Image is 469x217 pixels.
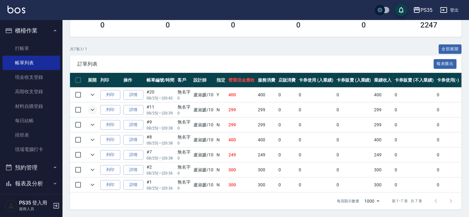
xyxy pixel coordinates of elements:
[99,73,122,88] th: 列印
[100,180,120,190] button: 列印
[215,133,227,147] td: N
[439,44,462,54] button: 全部展開
[297,88,335,102] td: 0
[393,103,435,117] td: 0
[337,198,359,204] p: 每頁顯示數量
[435,178,461,192] td: 0
[231,21,235,29] h3: 0
[192,178,215,192] td: 盧淑媛 /10
[215,73,227,88] th: 指定
[435,88,461,102] td: 0
[177,140,191,146] p: 0
[277,103,297,117] td: 0
[2,192,60,208] button: 客戶管理
[296,21,301,29] h3: 0
[2,41,60,56] a: 打帳單
[437,4,462,16] button: 登出
[393,163,435,177] td: 0
[393,178,435,192] td: 0
[215,163,227,177] td: N
[122,73,145,88] th: 操作
[177,119,191,125] div: 無名字
[373,88,393,102] td: 400
[192,148,215,162] td: 盧淑媛 /10
[373,163,393,177] td: 300
[145,133,176,147] td: #8
[421,6,432,14] div: PS35
[435,148,461,162] td: 0
[277,148,297,162] td: 0
[147,125,174,131] p: 08/25 (一) 20:38
[277,88,297,102] td: 0
[335,178,373,192] td: 0
[177,185,191,191] p: 0
[177,155,191,161] p: 0
[420,21,438,29] h3: 2247
[123,165,143,175] a: 詳情
[192,103,215,117] td: 盧淑媛 /10
[166,21,170,29] h3: 0
[177,170,191,176] p: 0
[2,23,60,39] button: 櫃檯作業
[5,199,17,212] img: Person
[147,155,174,161] p: 08/25 (一) 20:38
[227,88,256,102] td: 400
[77,61,434,67] span: 訂單列表
[335,118,373,132] td: 0
[2,56,60,70] a: 帳單列表
[297,103,335,117] td: 0
[256,163,277,177] td: 300
[215,88,227,102] td: Y
[227,148,256,162] td: 249
[177,104,191,110] div: 無名字
[177,125,191,131] p: 0
[100,120,120,130] button: 列印
[177,179,191,185] div: 無名字
[177,89,191,95] div: 無名字
[297,133,335,147] td: 0
[335,163,373,177] td: 0
[297,148,335,162] td: 0
[435,163,461,177] td: 0
[434,59,457,69] button: 報表匯出
[88,180,97,189] button: expand row
[393,73,435,88] th: 卡券販賣 (不入業績)
[123,180,143,190] a: 詳情
[435,73,461,88] th: 卡券使用(-)
[215,178,227,192] td: N
[147,170,174,176] p: 08/25 (一) 20:36
[145,148,176,162] td: #7
[256,178,277,192] td: 300
[123,135,143,145] a: 詳情
[373,133,393,147] td: 400
[100,105,120,115] button: 列印
[123,120,143,130] a: 詳情
[393,148,435,162] td: 0
[434,61,457,67] a: 報表匯出
[373,148,393,162] td: 249
[19,206,51,212] p: 服務人員
[335,103,373,117] td: 0
[145,73,176,88] th: 帳單編號/時間
[256,148,277,162] td: 249
[145,103,176,117] td: #11
[70,46,87,52] p: 共 7 筆, 1 / 1
[2,175,60,192] button: 報表及分析
[2,128,60,142] a: 排班表
[373,178,393,192] td: 300
[395,4,407,16] button: save
[335,133,373,147] td: 0
[177,134,191,140] div: 無名字
[176,73,192,88] th: 客戶
[192,133,215,147] td: 盧淑媛 /10
[2,114,60,128] a: 每日結帳
[277,133,297,147] td: 0
[373,73,393,88] th: 業績收入
[227,178,256,192] td: 300
[177,149,191,155] div: 無名字
[362,21,366,29] h3: 0
[362,193,382,209] div: 1000
[297,163,335,177] td: 0
[392,198,422,204] p: 第 1–7 筆 共 7 筆
[2,142,60,157] a: 現場電腦打卡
